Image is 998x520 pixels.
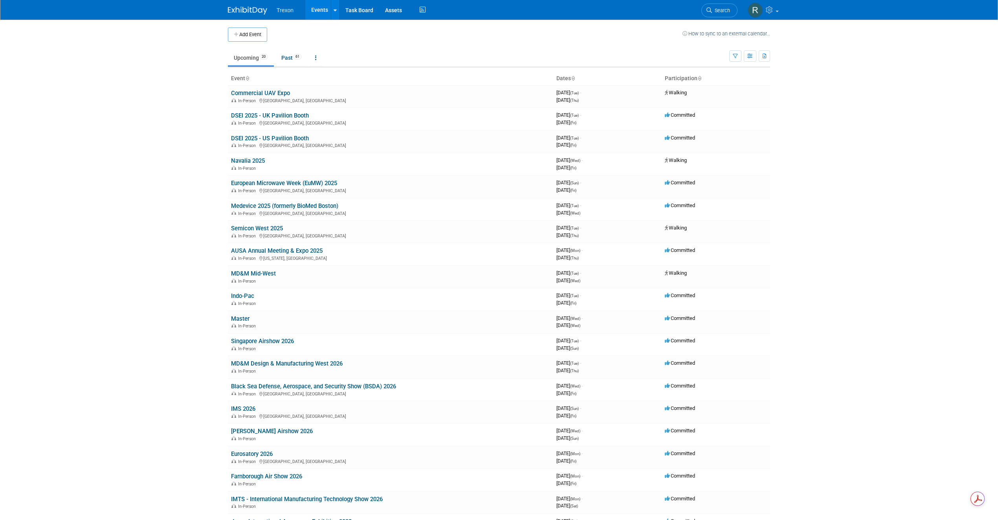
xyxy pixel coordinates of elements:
[231,119,550,126] div: [GEOGRAPHIC_DATA], [GEOGRAPHIC_DATA]
[231,458,550,464] div: [GEOGRAPHIC_DATA], [GEOGRAPHIC_DATA]
[570,256,579,260] span: (Thu)
[231,90,290,97] a: Commercial UAV Expo
[231,481,236,485] img: In-Person Event
[231,301,236,305] img: In-Person Event
[556,360,581,366] span: [DATE]
[231,188,236,192] img: In-Person Event
[556,405,581,411] span: [DATE]
[238,143,258,148] span: In-Person
[228,50,274,65] a: Upcoming20
[556,255,579,261] span: [DATE]
[580,135,581,141] span: -
[665,90,687,96] span: Walking
[231,202,338,209] a: Medevice 2025 (formerly BioMed Boston)
[556,135,581,141] span: [DATE]
[570,211,580,215] span: (Wed)
[231,292,254,300] a: Indo-Pac
[582,383,583,389] span: -
[570,301,576,305] span: (Fri)
[231,180,337,187] a: European Microwave Week (EuMW) 2025
[231,436,236,440] img: In-Person Event
[556,187,576,193] span: [DATE]
[556,315,583,321] span: [DATE]
[231,98,236,102] img: In-Person Event
[665,247,695,253] span: Committed
[238,121,258,126] span: In-Person
[570,323,580,328] span: (Wed)
[580,225,581,231] span: -
[580,292,581,298] span: -
[556,90,581,96] span: [DATE]
[556,503,578,509] span: [DATE]
[570,504,578,508] span: (Sat)
[231,496,383,503] a: IMTS - International Manufacturing Technology Show 2026
[556,435,579,441] span: [DATE]
[231,413,550,419] div: [GEOGRAPHIC_DATA], [GEOGRAPHIC_DATA]
[570,481,576,486] span: (Fri)
[570,271,579,276] span: (Tue)
[231,459,236,463] img: In-Person Event
[238,166,258,171] span: In-Person
[570,226,579,230] span: (Tue)
[570,188,576,193] span: (Fri)
[556,225,581,231] span: [DATE]
[662,72,770,85] th: Participation
[580,202,581,208] span: -
[665,270,687,276] span: Walking
[238,233,258,239] span: In-Person
[665,135,695,141] span: Committed
[231,225,283,232] a: Semicon West 2025
[259,54,268,60] span: 20
[238,279,258,284] span: In-Person
[570,369,579,373] span: (Thu)
[570,436,579,441] span: (Sun)
[582,450,583,456] span: -
[556,450,583,456] span: [DATE]
[570,113,579,118] span: (Tue)
[570,346,579,351] span: (Sun)
[231,211,236,215] img: In-Person Event
[231,360,343,367] a: MD&M Design & Manufacturing West 2026
[231,166,236,170] img: In-Person Event
[231,450,273,458] a: Eurosatory 2026
[238,98,258,103] span: In-Person
[556,112,581,118] span: [DATE]
[556,277,580,283] span: [DATE]
[556,496,583,502] span: [DATE]
[238,301,258,306] span: In-Person
[231,338,294,345] a: Singapore Airshow 2026
[665,315,695,321] span: Committed
[570,233,579,238] span: (Thu)
[570,406,579,411] span: (Sun)
[238,211,258,216] span: In-Person
[238,188,258,193] span: In-Person
[556,390,576,396] span: [DATE]
[570,429,580,433] span: (Wed)
[580,112,581,118] span: -
[556,458,576,464] span: [DATE]
[238,346,258,351] span: In-Person
[238,481,258,487] span: In-Person
[665,202,695,208] span: Committed
[556,473,583,479] span: [DATE]
[570,474,580,478] span: (Mon)
[231,142,550,148] div: [GEOGRAPHIC_DATA], [GEOGRAPHIC_DATA]
[701,4,737,17] a: Search
[570,181,579,185] span: (Sun)
[712,7,730,13] span: Search
[556,247,583,253] span: [DATE]
[556,97,579,103] span: [DATE]
[231,323,236,327] img: In-Person Event
[231,279,236,283] img: In-Person Event
[238,369,258,374] span: In-Person
[570,391,576,396] span: (Fri)
[556,232,579,238] span: [DATE]
[570,248,580,253] span: (Mon)
[665,496,695,502] span: Committed
[665,405,695,411] span: Committed
[582,315,583,321] span: -
[682,31,770,37] a: How to sync to an external calendar...
[556,165,576,171] span: [DATE]
[231,414,236,418] img: In-Person Event
[570,414,576,418] span: (Fri)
